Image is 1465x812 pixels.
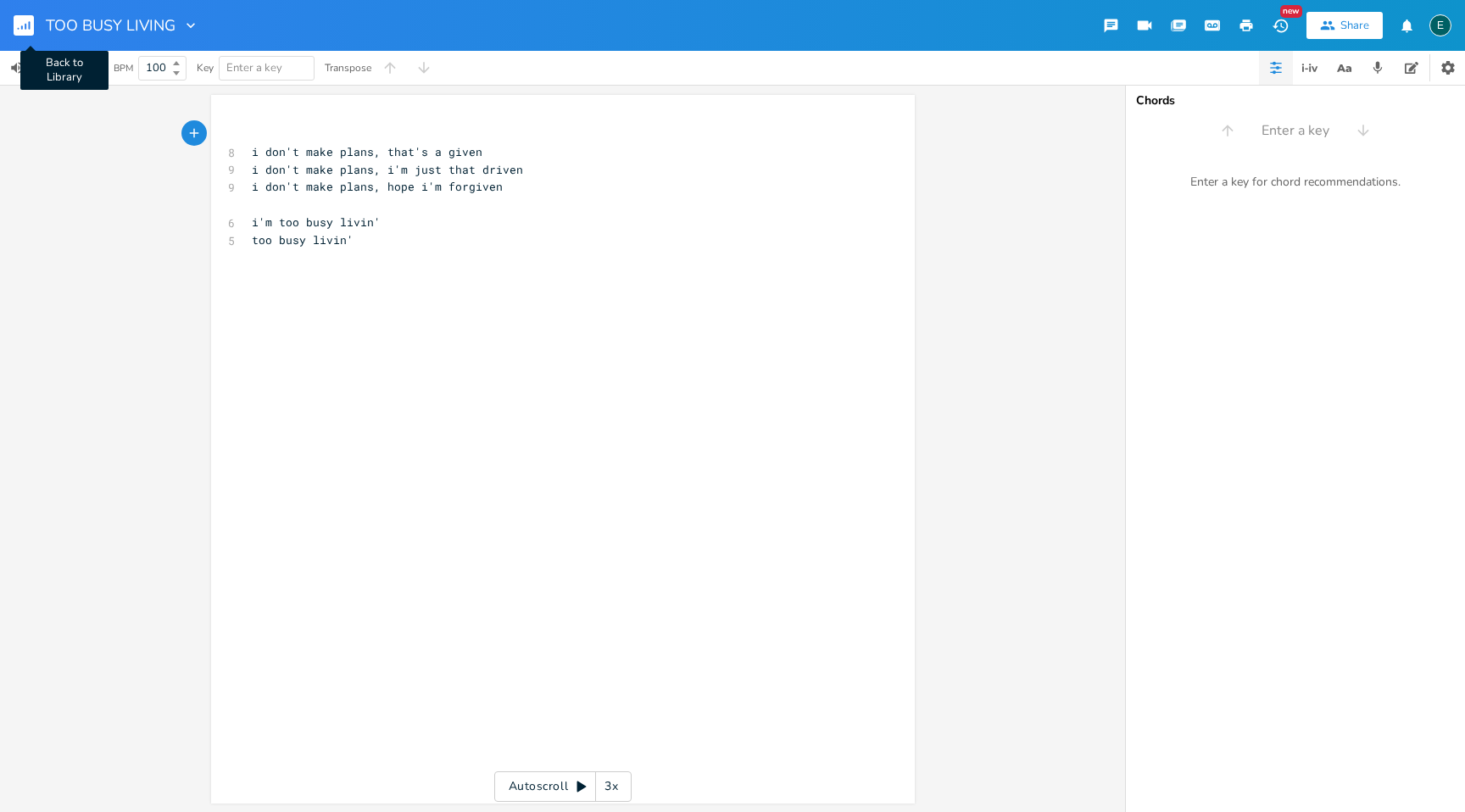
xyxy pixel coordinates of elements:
[596,771,627,802] div: 3x
[14,5,47,46] button: Back to Library
[197,63,214,73] div: Key
[114,64,133,73] div: BPM
[325,63,371,73] div: Transpose
[226,60,282,75] span: Enter a key
[1429,14,1451,36] div: edenmusic
[1126,164,1465,200] div: Enter a key for chord recommendations.
[1136,95,1455,107] div: Chords
[1280,5,1302,18] div: New
[1429,6,1451,45] button: E
[1340,18,1369,33] div: Share
[494,771,632,802] div: Autoscroll
[252,144,482,159] span: i don't make plans, that's a given
[1263,10,1297,41] button: New
[1306,12,1383,39] button: Share
[252,179,503,194] span: i don't make plans, hope i'm forgiven
[252,232,354,247] span: too busy livin'
[1262,121,1329,141] span: Enter a key
[46,18,175,33] span: TOO BUSY LIVING
[252,162,523,177] span: i don't make plans, i'm just that driven
[252,214,381,230] span: i'm too busy livin'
